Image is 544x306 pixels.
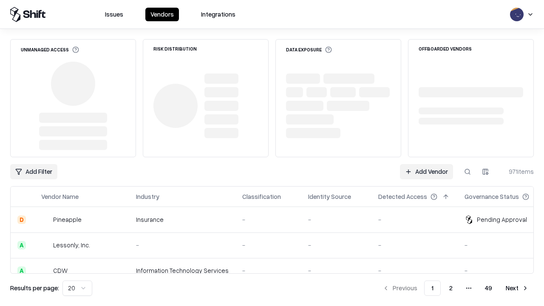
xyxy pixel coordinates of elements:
[53,215,82,224] div: Pineapple
[153,46,197,51] div: Risk Distribution
[308,192,351,201] div: Identity Source
[53,241,90,249] div: Lessonly, Inc.
[378,192,427,201] div: Detected Access
[377,280,534,296] nav: pagination
[442,280,459,296] button: 2
[136,241,229,249] div: -
[378,241,451,249] div: -
[136,192,159,201] div: Industry
[41,192,79,201] div: Vendor Name
[465,192,519,201] div: Governance Status
[286,46,332,53] div: Data Exposure
[17,241,26,249] div: A
[308,266,365,275] div: -
[196,8,241,21] button: Integrations
[400,164,453,179] a: Add Vendor
[477,215,527,224] div: Pending Approval
[378,215,451,224] div: -
[500,167,534,176] div: 971 items
[242,192,281,201] div: Classification
[41,266,50,275] img: CDW
[501,280,534,296] button: Next
[17,215,26,224] div: D
[41,215,50,224] img: Pineapple
[465,241,543,249] div: -
[10,164,57,179] button: Add Filter
[478,280,499,296] button: 49
[308,215,365,224] div: -
[145,8,179,21] button: Vendors
[465,266,543,275] div: -
[308,241,365,249] div: -
[136,215,229,224] div: Insurance
[41,241,50,249] img: Lessonly, Inc.
[424,280,441,296] button: 1
[10,283,59,292] p: Results per page:
[53,266,68,275] div: CDW
[100,8,128,21] button: Issues
[21,46,79,53] div: Unmanaged Access
[378,266,451,275] div: -
[17,266,26,275] div: A
[242,241,295,249] div: -
[136,266,229,275] div: Information Technology Services
[242,215,295,224] div: -
[419,46,472,51] div: Offboarded Vendors
[242,266,295,275] div: -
